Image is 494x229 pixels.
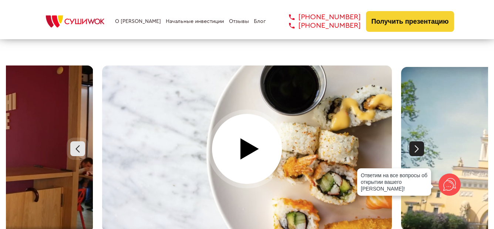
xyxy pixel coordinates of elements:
[166,18,224,24] a: Начальные инвестиции
[254,18,266,24] a: Блог
[229,18,249,24] a: Отзывы
[40,13,110,30] img: СУШИWOK
[366,11,454,32] button: Получить презентацию
[278,21,361,30] a: [PHONE_NUMBER]
[278,13,361,21] a: [PHONE_NUMBER]
[115,18,161,24] a: О [PERSON_NAME]
[357,168,431,196] div: Ответим на все вопросы об открытии вашего [PERSON_NAME]!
